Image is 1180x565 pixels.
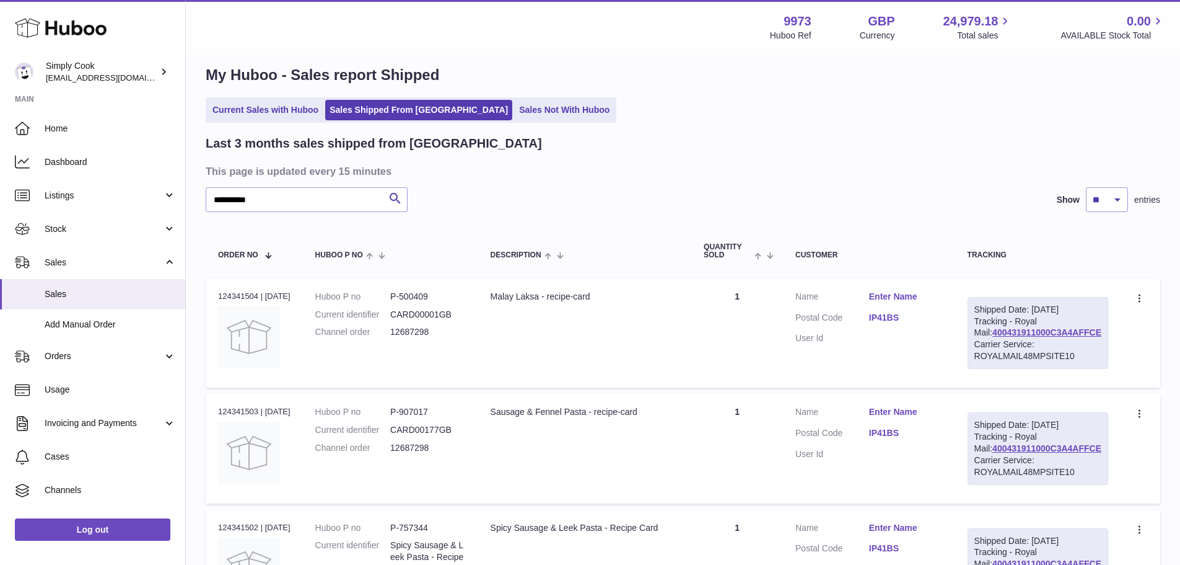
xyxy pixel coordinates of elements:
dt: Huboo P no [315,522,390,534]
span: Stock [45,223,163,235]
span: Add Manual Order [45,319,176,331]
a: Enter Name [869,291,943,303]
span: [EMAIL_ADDRESS][DOMAIN_NAME] [46,73,182,82]
dd: CARD00177GB [390,424,465,436]
div: Carrier Service: ROYALMAIL48MPSITE10 [974,455,1101,478]
h2: Last 3 months sales shipped from [GEOGRAPHIC_DATA] [206,135,542,152]
dd: P-500409 [390,291,465,303]
div: Tracking [968,251,1108,259]
div: Customer [795,251,943,259]
div: Currency [860,30,895,42]
span: Sales [45,288,176,300]
span: Quantity Sold [704,243,751,259]
dt: User Id [795,332,869,344]
div: 124341504 | [DATE] [218,291,291,302]
strong: 9973 [784,13,811,30]
span: Order No [218,251,258,259]
label: Show [1057,194,1080,206]
span: Sales [45,257,163,269]
span: Channels [45,484,176,496]
div: Shipped Date: [DATE] [974,304,1101,316]
dd: 12687298 [390,442,465,454]
dt: Huboo P no [315,291,390,303]
div: Huboo Ref [770,30,811,42]
a: Enter Name [869,406,943,418]
dt: Name [795,291,869,306]
div: Simply Cook [46,60,157,84]
div: Shipped Date: [DATE] [974,535,1101,547]
h1: My Huboo - Sales report Shipped [206,65,1160,85]
dt: Channel order [315,442,390,454]
span: Invoicing and Payments [45,417,163,429]
dd: 12687298 [390,326,465,338]
a: IP41BS [869,427,943,439]
img: internalAdmin-9973@internal.huboo.com [15,63,33,81]
dt: Current identifier [315,309,390,321]
span: Total sales [957,30,1012,42]
span: Orders [45,350,163,362]
img: no-photo.jpg [218,306,280,368]
dt: Channel order [315,326,390,338]
span: Cases [45,451,176,463]
a: Current Sales with Huboo [208,100,323,120]
strong: GBP [868,13,894,30]
span: Huboo P no [315,251,363,259]
div: Malay Laksa - recipe-card [491,291,680,303]
dd: P-757344 [390,522,465,534]
div: Shipped Date: [DATE] [974,419,1101,431]
span: 0.00 [1127,13,1151,30]
span: Usage [45,384,176,396]
span: Description [491,251,541,259]
dt: Postal Code [795,312,869,327]
td: 1 [691,394,783,503]
div: 124341503 | [DATE] [218,406,291,417]
dt: Postal Code [795,543,869,558]
div: Spicy Sausage & Leek Pasta - Recipe Card [491,522,680,534]
span: Dashboard [45,156,176,168]
a: 400431911000C3A4AFFCE [992,327,1101,337]
a: 400431911000C3A4AFFCE [992,443,1101,453]
span: 24,979.18 [943,13,998,30]
div: Sausage & Fennel Pasta - recipe-card [491,406,680,418]
a: IP41BS [869,543,943,554]
img: no-photo.jpg [218,422,280,484]
a: Log out [15,518,170,541]
div: Carrier Service: ROYALMAIL48MPSITE10 [974,339,1101,362]
a: Enter Name [869,522,943,534]
a: 24,979.18 Total sales [943,13,1012,42]
dt: Name [795,406,869,421]
dt: Postal Code [795,427,869,442]
span: Listings [45,190,163,202]
a: Sales Not With Huboo [515,100,614,120]
a: Sales Shipped From [GEOGRAPHIC_DATA] [325,100,512,120]
dt: Name [795,522,869,537]
div: Tracking - Royal Mail: [968,297,1108,369]
dd: CARD00001GB [390,309,465,321]
span: AVAILABLE Stock Total [1060,30,1165,42]
div: Tracking - Royal Mail: [968,412,1108,484]
a: IP41BS [869,312,943,324]
dt: Current identifier [315,424,390,436]
dt: Huboo P no [315,406,390,418]
dt: User Id [795,448,869,460]
div: 124341502 | [DATE] [218,522,291,533]
h3: This page is updated every 15 minutes [206,164,1157,178]
td: 1 [691,278,783,388]
span: entries [1134,194,1160,206]
a: 0.00 AVAILABLE Stock Total [1060,13,1165,42]
dd: P-907017 [390,406,465,418]
span: Home [45,123,176,135]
